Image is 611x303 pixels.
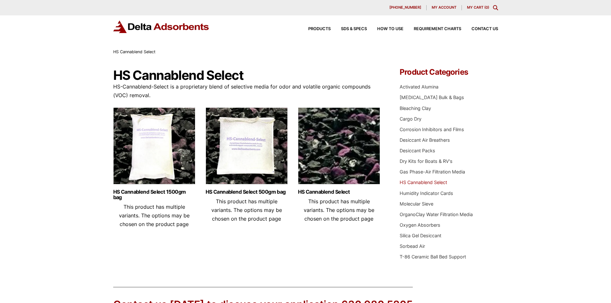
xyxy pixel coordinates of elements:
[400,212,473,217] a: OrganoClay Water Filtration Media
[400,201,433,206] a: Molecular Sieve
[400,137,450,143] a: Desiccant Air Breathers
[331,27,367,31] a: SDS & SPECS
[113,68,381,82] h1: HS Cannablend Select
[400,222,440,228] a: Oxygen Absorbers
[400,169,465,174] a: Gas Phase-Air Filtration Media
[400,105,431,111] a: Bleaching Clay
[400,95,464,100] a: [MEDICAL_DATA] Bulk & Bags
[400,158,453,164] a: Dry Kits for Boats & RV's
[113,82,381,100] p: HS-Cannablend-Select is a proprietary blend of selective media for odor and volatile organic comp...
[471,27,498,31] span: Contact Us
[486,5,488,10] span: 0
[400,148,435,153] a: Desiccant Packs
[400,116,421,122] a: Cargo Dry
[119,204,190,227] span: This product has multiple variants. The options may be chosen on the product page
[400,254,466,259] a: T-86 Ceramic Ball Bed Support
[113,21,209,33] img: Delta Adsorbents
[403,27,461,31] a: Requirement Charts
[400,243,425,249] a: Sorbead Air
[341,27,367,31] span: SDS & SPECS
[400,127,464,132] a: Corrosion Inhibitors and Films
[113,189,195,200] a: HS Cannablend Select 1500gm bag
[400,68,498,76] h4: Product Categories
[211,198,282,222] span: This product has multiple variants. The options may be chosen on the product page
[298,27,331,31] a: Products
[493,5,498,10] div: Toggle Modal Content
[298,189,380,195] a: HS Cannablend Select
[467,5,489,10] a: My Cart (0)
[113,49,156,54] span: HS Cannablend Select
[400,84,438,89] a: Activated Alumina
[432,6,456,9] span: My account
[308,27,331,31] span: Products
[400,190,453,196] a: Humidity Indicator Cards
[367,27,403,31] a: How to Use
[389,6,421,9] span: [PHONE_NUMBER]
[206,189,288,195] a: HS Cannablend Select 500gm bag
[384,5,427,10] a: [PHONE_NUMBER]
[400,233,441,238] a: Silica Gel Desiccant
[414,27,461,31] span: Requirement Charts
[427,5,462,10] a: My account
[304,198,374,222] span: This product has multiple variants. The options may be chosen on the product page
[377,27,403,31] span: How to Use
[400,180,447,185] a: HS Cannablend Select
[461,27,498,31] a: Contact Us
